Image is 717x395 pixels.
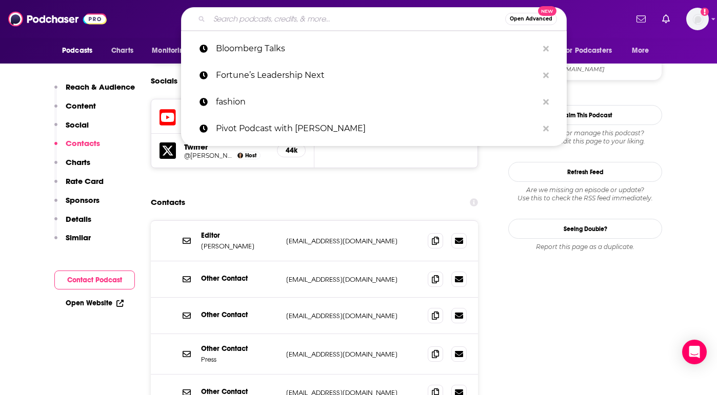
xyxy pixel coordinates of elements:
[66,101,96,111] p: Content
[201,355,278,364] p: Press
[286,311,420,320] p: [EMAIL_ADDRESS][DOMAIN_NAME]
[508,129,662,145] div: Claim and edit this page to your liking.
[245,152,256,159] span: Host
[508,129,662,137] span: Do you host or manage this podcast?
[510,16,552,22] span: Open Advanced
[54,138,100,157] button: Contacts
[286,146,297,155] h5: 44k
[66,214,91,224] p: Details
[66,138,100,148] p: Contacts
[181,7,567,31] div: Search podcasts, credits, & more...
[201,344,278,353] p: Other Contact
[66,120,89,130] p: Social
[201,310,278,319] p: Other Contact
[145,41,202,60] button: open menu
[151,71,177,91] h2: Socials
[508,186,662,202] div: Are we missing an episode or update? Use this to check the RSS feed immediately.
[181,115,567,142] a: Pivot Podcast with [PERSON_NAME]
[152,44,188,58] span: Monitoring
[55,41,106,60] button: open menu
[54,176,104,195] button: Rate Card
[508,105,662,125] button: Claim This Podcast
[216,89,538,115] p: fashion
[563,44,612,58] span: For Podcasters
[62,44,92,58] span: Podcasts
[632,44,649,58] span: More
[556,41,627,60] button: open menu
[632,10,650,28] a: Show notifications dropdown
[237,153,243,158] img: Annmarie Hordern
[54,214,91,233] button: Details
[686,8,709,30] span: Logged in as autumncomm
[538,6,556,16] span: New
[66,195,99,205] p: Sponsors
[508,219,662,239] a: Seeing Double?
[8,9,107,29] img: Podchaser - Follow, Share and Rate Podcasts
[216,62,538,89] p: Fortune’s Leadership Next
[66,233,91,242] p: Similar
[54,157,90,176] button: Charts
[508,243,662,251] div: Report this page as a duplicate.
[54,195,99,214] button: Sponsors
[54,233,91,252] button: Similar
[216,35,538,62] p: Bloomberg Talks
[54,271,135,289] button: Contact Podcast
[209,11,505,27] input: Search podcasts, credits, & more...
[66,176,104,186] p: Rate Card
[54,101,96,120] button: Content
[682,340,707,364] div: Open Intercom Messenger
[201,274,278,283] p: Other Contact
[286,350,420,359] p: [EMAIL_ADDRESS][DOMAIN_NAME]
[508,162,662,182] button: Refresh Feed
[66,299,124,307] a: Open Website
[201,231,278,240] p: Editor
[505,13,557,25] button: Open AdvancedNew
[54,120,89,139] button: Social
[216,115,538,142] p: Pivot Podcast with scott galloway
[686,8,709,30] button: Show profile menu
[66,157,90,167] p: Charts
[513,54,658,76] a: YouTube[URL][DOMAIN_NAME]
[539,66,658,73] span: https://www.youtube.com/@bloomberglp
[625,41,662,60] button: open menu
[184,152,233,159] a: @[PERSON_NAME]
[181,35,567,62] a: Bloomberg Talks
[181,62,567,89] a: Fortune’s Leadership Next
[286,237,420,245] p: [EMAIL_ADDRESS][DOMAIN_NAME]
[686,8,709,30] img: User Profile
[151,193,185,212] h2: Contacts
[201,242,278,251] p: [PERSON_NAME]
[66,82,135,92] p: Reach & Audience
[658,10,674,28] a: Show notifications dropdown
[111,44,133,58] span: Charts
[286,275,420,284] p: [EMAIL_ADDRESS][DOMAIN_NAME]
[105,41,140,60] a: Charts
[701,8,709,16] svg: Add a profile image
[181,89,567,115] a: fashion
[184,142,269,152] h5: Twitter
[54,82,135,101] button: Reach & Audience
